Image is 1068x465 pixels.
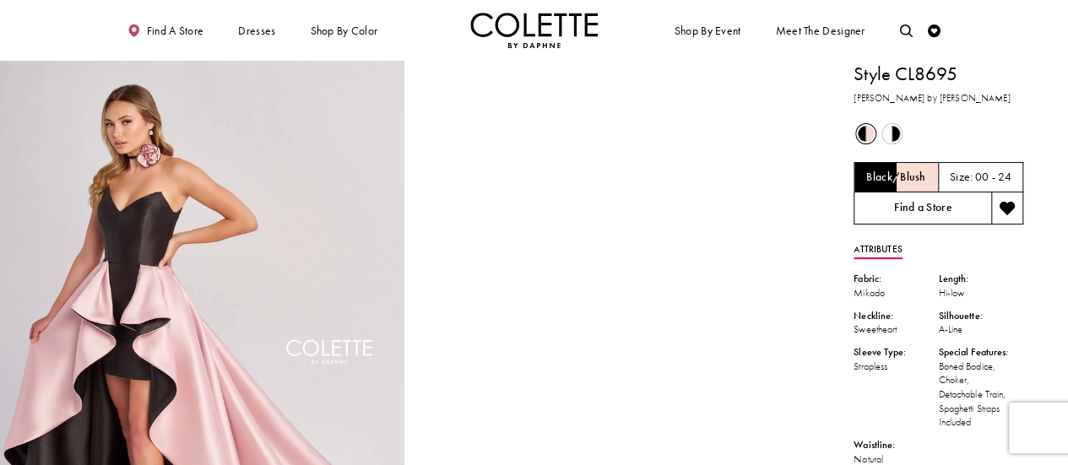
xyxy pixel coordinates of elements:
[125,13,207,48] a: Find a store
[773,13,869,48] a: Meet the designer
[975,171,1011,184] h5: 00 - 24
[854,360,938,374] div: Strapless
[854,61,1023,88] h1: Style CL8695
[854,91,1023,105] h3: [PERSON_NAME] by [PERSON_NAME]
[866,171,925,184] h5: Chosen color
[307,13,381,48] span: Shop by color
[470,13,599,48] img: Colette by Daphne
[854,121,1023,147] div: Product color controls state depends on size chosen
[897,13,916,48] a: Toggle search
[939,345,1023,360] div: Special Features:
[310,24,377,37] span: Shop by color
[950,170,973,185] span: Size:
[775,24,865,37] span: Meet the designer
[939,309,1023,323] div: Silhouette:
[924,13,944,48] a: Check Wishlist
[671,13,744,48] span: Shop By Event
[675,24,741,37] span: Shop By Event
[854,241,902,259] a: Attributes
[991,192,1023,224] button: Add to wishlist
[147,24,204,37] span: Find a store
[854,345,938,360] div: Sleeve Type:
[939,272,1023,286] div: Length:
[854,286,938,300] div: Mikado
[854,122,878,146] div: Black/Blush
[470,13,599,48] a: Visit Home Page
[939,286,1023,300] div: Hi-low
[854,272,938,286] div: Fabric:
[235,13,279,48] span: Dresses
[880,122,904,146] div: Black/White
[854,192,991,224] a: Find a Store
[411,61,816,263] video: Style CL8695 Colette by Daphne #1 autoplay loop mute video
[854,309,938,323] div: Neckline:
[939,360,1023,430] div: Boned Bodice, Choker, Detachable Train, Spaghetti Straps Included
[854,438,938,452] div: Waistline:
[854,322,938,337] div: Sweetheart
[238,24,275,37] span: Dresses
[939,322,1023,337] div: A-Line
